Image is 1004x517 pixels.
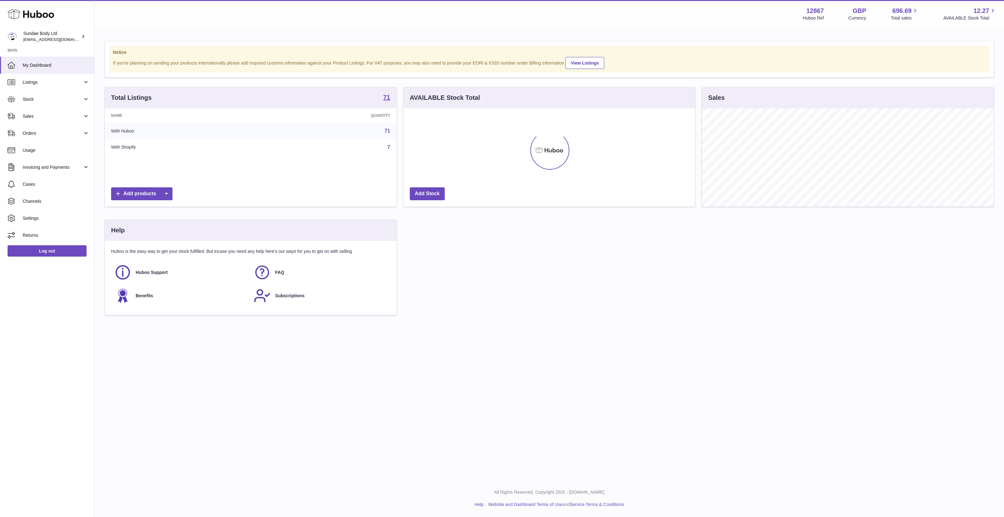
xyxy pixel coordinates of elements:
h3: Total Listings [111,94,152,102]
a: 71 [383,94,390,102]
img: internalAdmin-12867@internal.huboo.com [8,32,17,41]
td: With Shopify [105,139,262,156]
span: Channels [23,198,89,204]
h3: Help [111,226,125,235]
strong: Notice [113,49,985,55]
span: Orders [23,130,83,136]
strong: 71 [383,94,390,100]
h3: Sales [708,94,725,102]
a: 12.27 AVAILABLE Stock Total [943,7,996,21]
span: Listings [23,79,83,85]
div: Huboo Ref [803,15,824,21]
li: and [486,502,624,508]
a: Website and Dashboard Terms of Use [488,502,562,507]
strong: 12867 [806,7,824,15]
a: View Listings [566,57,604,69]
a: Help [475,502,484,507]
p: All Rights Reserved. Copyright 2025 - [DOMAIN_NAME] [99,489,999,495]
div: Currency [849,15,866,21]
span: [EMAIL_ADDRESS][DOMAIN_NAME] [23,37,93,42]
a: 71 [385,128,390,134]
strong: GBP [853,7,866,15]
span: My Dashboard [23,62,89,68]
span: FAQ [275,270,284,276]
span: Benefits [136,293,153,299]
span: Cases [23,181,89,187]
span: Sales [23,113,83,119]
div: If you're planning on sending your products internationally please add required customs informati... [113,56,985,69]
span: Total sales [891,15,919,21]
a: Benefits [114,287,247,304]
span: 12.27 [973,7,989,15]
span: Huboo Support [136,270,168,276]
a: Add products [111,187,172,200]
span: 696.69 [892,7,911,15]
span: Usage [23,147,89,153]
p: Huboo is the easy way to get your stock fulfilled. But incase you need any help here's our ways f... [111,248,390,254]
span: Settings [23,215,89,221]
span: Stock [23,96,83,102]
span: Returns [23,232,89,238]
a: Subscriptions [254,287,387,304]
a: Service Terms & Conditions [570,502,624,507]
div: Sundae Body Ltd [23,31,80,43]
a: 696.69 Total sales [891,7,919,21]
h3: AVAILABLE Stock Total [410,94,480,102]
span: AVAILABLE Stock Total [943,15,996,21]
span: Invoicing and Payments [23,164,83,170]
td: With Huboo [105,123,262,139]
a: Add Stock [410,187,445,200]
span: Subscriptions [275,293,304,299]
a: Log out [8,245,87,257]
a: Huboo Support [114,264,247,281]
th: Name [105,108,262,123]
a: 7 [387,145,390,150]
a: FAQ [254,264,387,281]
th: Quantity [262,108,397,123]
